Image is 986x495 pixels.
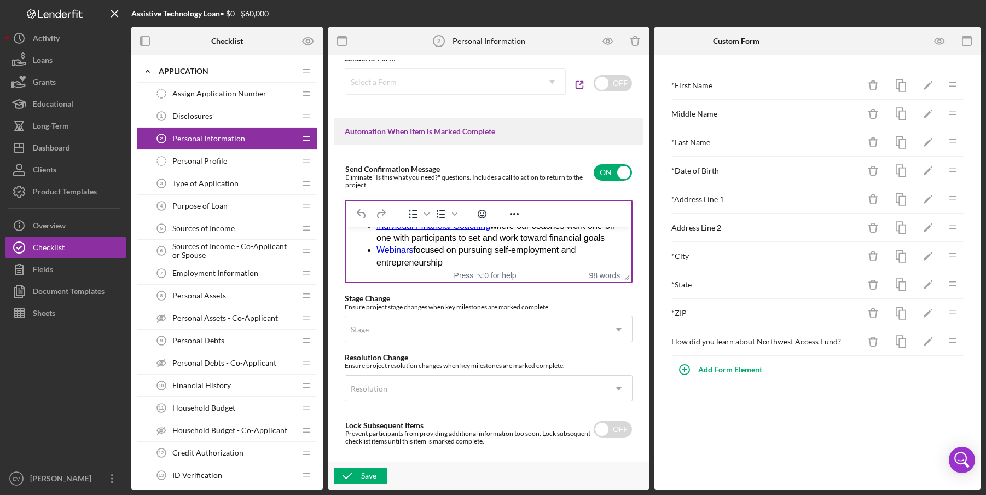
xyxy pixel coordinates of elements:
[131,9,220,18] b: Assistive Technology Loan
[33,237,65,261] div: Checklist
[345,430,594,445] div: Prevent participants from providing additional information too soon. Lock subsequent checklist it...
[5,93,126,115] a: Educational
[671,110,860,118] div: Middle Name
[172,89,266,98] span: Assign Application Number
[437,38,440,44] tspan: 2
[160,181,163,186] tspan: 3
[372,206,390,222] button: Redo
[33,115,69,140] div: Long-Term
[671,195,860,204] div: * Address Line 1
[671,359,773,381] button: Add Form Element
[172,381,231,390] span: Financial History
[159,473,164,478] tspan: 13
[671,223,860,232] div: Address Line 2
[31,19,67,28] a: Webinars
[160,113,163,119] tspan: 1
[172,426,287,435] span: Household Budget - Co-Applicant
[33,71,56,96] div: Grants
[671,81,860,90] div: * First Name
[5,302,126,324] button: Sheets
[172,291,226,300] span: Personal Assets
[5,27,126,49] button: Activity
[361,468,376,484] div: Save
[159,405,164,411] tspan: 11
[172,448,243,457] span: Credit Authorization
[671,138,860,147] div: * Last Name
[5,258,126,280] a: Fields
[5,181,126,203] button: Product Templates
[160,293,163,298] tspan: 8
[698,359,762,381] div: Add Form Element
[345,174,594,189] div: Eliminate "Is this what you need?" questions. Includes a call to action to return to the project.
[589,271,620,280] button: 98 words
[5,115,126,137] button: Long-Term
[671,166,860,175] div: * Date of Birth
[432,206,459,222] div: Numbered list
[505,206,524,222] button: Reveal or hide additional toolbar items
[345,303,633,311] div: Ensure project stage changes when key milestones are marked complete.
[5,215,126,237] button: Overview
[5,159,126,181] button: Clients
[160,226,163,231] tspan: 5
[5,280,126,302] button: Document Templates
[351,325,369,334] div: Stage
[345,127,633,136] div: Automation When Item is Marked Complete
[33,215,66,239] div: Overview
[713,37,759,45] b: Custom Form
[473,206,491,222] button: Emojis
[131,9,269,18] div: • $0 - $60,000
[671,337,860,346] div: How did you learn about Northwest Access Fund?
[949,447,975,473] div: Open Intercom Messenger
[172,336,224,345] span: Personal Debts
[33,93,73,118] div: Educational
[352,206,371,222] button: Undo
[453,37,525,45] div: Personal Information
[172,404,235,412] span: Household Budget
[9,45,277,82] div: If you want to learn more about us and what we do at Northwest Access Fund, you can click on the ...
[33,302,55,327] div: Sheets
[33,159,56,183] div: Clients
[33,181,97,205] div: Product Templates
[345,421,424,430] label: Lock Subsequent Items
[5,237,126,258] button: Checklist
[160,248,163,254] tspan: 6
[334,468,387,484] button: Save
[172,134,245,143] span: Personal Information
[5,137,126,159] button: Dashboard
[27,468,98,492] div: [PERSON_NAME]
[9,9,277,33] div: Please tell us a little bit about yourself by completing the Personal Information form.
[671,309,860,318] div: * ZIP
[5,49,126,71] button: Loans
[5,71,126,93] button: Grants
[31,18,277,42] li: focused on pursuing self-employment and entrepreneurship
[345,362,633,370] div: Ensure project resolution changes when key milestones are marked complete.
[9,9,277,82] body: Rich Text Area. Press ALT-0 for help.
[159,383,164,388] tspan: 10
[172,314,278,323] span: Personal Assets - Co-Applicant
[33,258,53,283] div: Fields
[404,206,431,222] div: Bullet list
[160,270,163,276] tspan: 7
[671,252,860,261] div: * City
[172,359,276,367] span: Personal Debts - Co-Applicant
[172,269,258,278] span: Employment Information
[160,203,163,209] tspan: 4
[159,450,164,456] tspan: 12
[172,157,227,165] span: Personal Profile
[172,179,239,188] span: Type of Application
[172,471,222,480] span: ID Verification
[620,268,631,282] div: Press the Up and Down arrow keys to resize the editor.
[172,242,295,260] span: Sources of Income - Co-Applicant or Spouse
[345,294,633,303] div: Stage Change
